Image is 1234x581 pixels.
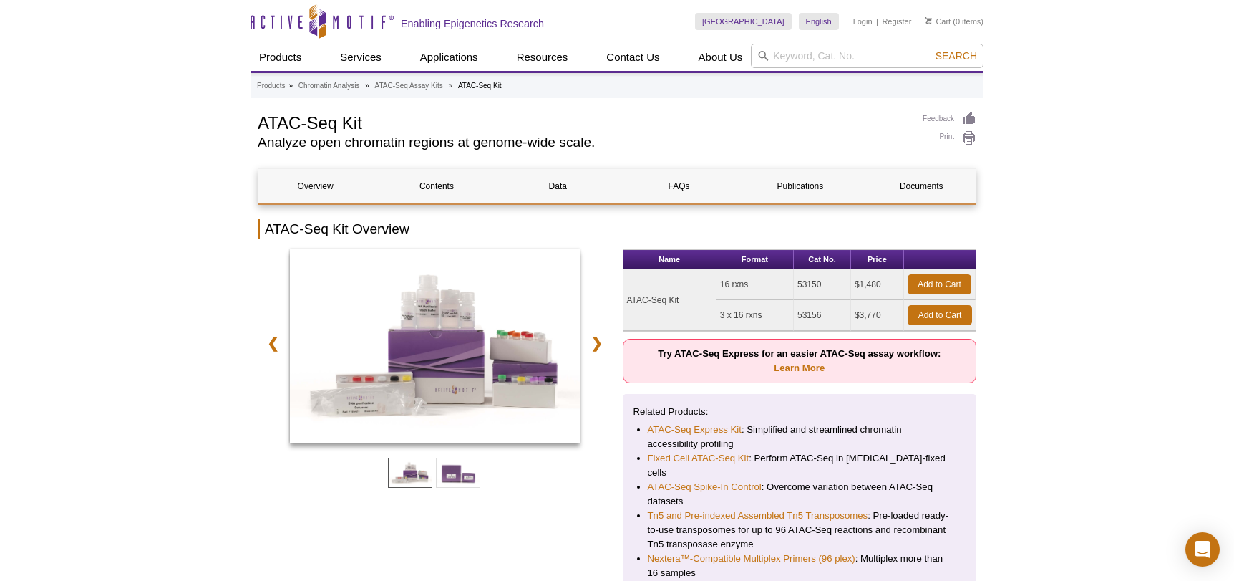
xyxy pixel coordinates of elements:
a: Contact Us [598,44,668,71]
div: Open Intercom Messenger [1185,532,1220,567]
a: Tn5 and Pre-indexed Assembled Tn5 Transposomes [648,509,868,523]
a: Products [257,80,285,92]
a: Feedback [923,111,976,127]
td: $3,770 [851,300,904,331]
a: Publications [743,169,857,203]
a: Cart [925,16,951,27]
a: Contents [379,169,493,203]
a: Fixed Cell ATAC-Seq Kit [648,451,749,466]
li: » [288,82,293,90]
a: Services [331,44,390,71]
a: Products [251,44,310,71]
a: ATAC-Seq Spike-In Control [648,480,762,494]
button: Search [931,49,981,62]
a: Register [882,16,911,27]
td: 3 x 16 rxns [716,300,794,331]
h2: ATAC-Seq Kit Overview [258,219,976,239]
td: 16 rxns [716,269,794,300]
input: Keyword, Cat. No. [751,44,983,68]
a: FAQs [622,169,736,203]
a: English [799,13,839,30]
a: Add to Cart [908,274,971,294]
a: ❮ [258,327,288,360]
th: Cat No. [794,250,851,269]
li: : Pre-loaded ready-to-use transposomes for up to 96 ATAC-Seq reactions and recombinant Tn5 transp... [648,509,952,552]
li: : Perform ATAC-Seq in [MEDICAL_DATA]-fixed cells [648,451,952,480]
h1: ATAC-Seq Kit [258,111,908,133]
p: Related Products: [633,405,966,419]
a: Data [501,169,615,203]
a: ATAC-Seq Express Kit [648,423,742,437]
a: Login [853,16,873,27]
a: Nextera™-Compatible Multiplex Primers (96 plex) [648,552,855,566]
td: 53150 [794,269,851,300]
li: : Overcome variation between ATAC-Seq datasets [648,480,952,509]
li: ATAC-Seq Kit [458,82,502,90]
li: : Multiplex more than 16 samples [648,552,952,580]
th: Format [716,250,794,269]
th: Price [851,250,904,269]
a: ATAC-Seq Kit [290,249,580,447]
a: ATAC-Seq Assay Kits [375,80,443,92]
a: Resources [508,44,577,71]
li: | [876,13,878,30]
img: ATAC-Seq Kit [290,249,580,443]
li: » [449,82,453,90]
a: Learn More [774,362,825,373]
a: Chromatin Analysis [298,80,360,92]
span: Search [936,50,977,62]
img: Your Cart [925,17,932,24]
td: $1,480 [851,269,904,300]
h2: Analyze open chromatin regions at genome-wide scale. [258,136,908,149]
strong: Try ATAC-Seq Express for an easier ATAC-Seq assay workflow: [658,348,941,373]
a: Print [923,130,976,146]
a: Add to Cart [908,305,972,325]
li: : Simplified and streamlined chromatin accessibility profiling [648,423,952,451]
a: About Us [690,44,752,71]
a: Overview [258,169,372,203]
td: 53156 [794,300,851,331]
a: Documents [865,169,978,203]
td: ATAC-Seq Kit [623,269,716,331]
a: [GEOGRAPHIC_DATA] [695,13,792,30]
a: ❯ [581,327,612,360]
th: Name [623,250,716,269]
li: (0 items) [925,13,983,30]
a: Applications [412,44,487,71]
h2: Enabling Epigenetics Research [401,17,544,30]
li: » [365,82,369,90]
